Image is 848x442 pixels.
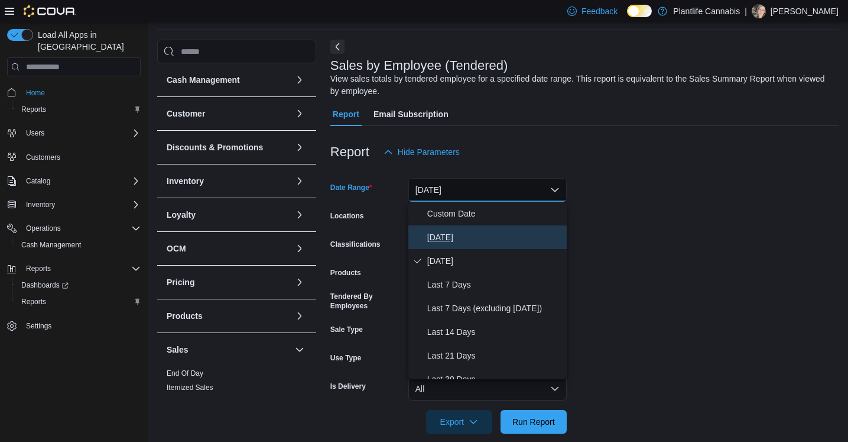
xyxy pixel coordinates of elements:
a: Settings [21,319,56,333]
a: Dashboards [17,278,73,292]
label: Date Range [330,183,372,192]
button: Cash Management [293,73,307,87]
img: Cova [24,5,76,17]
h3: Report [330,145,369,159]
button: Customers [2,149,145,166]
button: Reports [12,101,145,118]
button: Sales [293,343,307,357]
span: Dark Mode [627,17,628,18]
span: Home [21,85,141,99]
span: Settings [26,321,51,331]
button: Customer [293,107,307,121]
button: Users [2,125,145,141]
span: Dashboards [17,278,141,292]
label: Tendered By Employees [330,292,404,311]
span: Last 7 Days (excluding [DATE]) [427,301,562,315]
div: Select listbox [408,202,567,379]
span: Settings [21,318,141,333]
h3: Cash Management [167,74,240,86]
span: Load All Apps in [GEOGRAPHIC_DATA] [33,29,141,53]
button: All [408,377,567,401]
span: [DATE] [427,230,562,244]
label: Use Type [330,353,361,363]
button: Inventory [2,196,145,213]
a: Dashboards [12,277,145,293]
h3: Sales [167,344,189,356]
a: Cash Management [17,238,86,252]
p: | [745,4,747,18]
button: Users [21,126,49,140]
span: Itemized Sales [167,383,213,392]
button: Loyalty [167,209,290,221]
button: Inventory [21,198,60,212]
label: Is Delivery [330,382,366,391]
span: Operations [21,221,141,235]
a: End Of Day [167,369,203,378]
span: Last 14 Days [427,325,562,339]
span: Operations [26,224,61,233]
span: Reports [21,262,141,276]
span: Export [433,410,485,434]
button: Catalog [21,174,55,188]
span: Inventory [26,200,55,209]
button: Cash Management [12,237,145,253]
button: OCM [293,241,307,256]
button: Settings [2,317,145,334]
button: Discounts & Promotions [167,141,290,153]
span: Catalog [21,174,141,188]
div: Stephanie Wiseman [752,4,766,18]
a: Reports [17,102,51,117]
button: Run Report [501,410,567,434]
button: Products [167,310,290,322]
button: Export [426,410,492,434]
label: Products [330,268,361,278]
button: Catalog [2,173,145,189]
button: Next [330,40,345,54]
button: Customer [167,108,290,120]
button: Inventory [167,175,290,187]
a: Itemized Sales [167,383,213,392]
span: Customers [21,150,141,164]
a: Home [21,86,50,100]
span: Dashboards [21,280,69,290]
h3: Inventory [167,175,204,187]
button: Sales [167,344,290,356]
button: OCM [167,243,290,254]
button: Operations [2,220,145,237]
a: Customers [21,150,65,164]
span: Report [333,102,359,126]
span: Catalog [26,176,50,186]
span: [DATE] [427,254,562,268]
button: Operations [21,221,66,235]
span: Last 7 Days [427,278,562,292]
span: Reports [17,295,141,309]
button: Reports [2,260,145,277]
span: Email Subscription [373,102,449,126]
h3: Discounts & Promotions [167,141,263,153]
span: Cash Management [17,238,141,252]
span: Custom Date [427,207,562,221]
div: View sales totals by tendered employee for a specified date range. This report is equivalent to t... [330,73,833,98]
span: Reports [26,264,51,273]
span: End Of Day [167,369,203,378]
label: Classifications [330,240,381,249]
h3: Customer [167,108,205,120]
span: Home [26,88,45,98]
span: Last 30 Days [427,372,562,386]
span: Inventory [21,198,141,212]
h3: Pricing [167,276,194,288]
button: Pricing [167,276,290,288]
span: Reports [21,105,46,114]
label: Locations [330,211,364,221]
button: Discounts & Promotions [293,140,307,154]
h3: Products [167,310,203,322]
label: Sale Type [330,325,363,334]
button: Products [293,309,307,323]
span: Hide Parameters [398,146,460,158]
button: Hide Parameters [379,140,464,164]
span: Reports [21,297,46,307]
button: Loyalty [293,208,307,222]
span: Cash Management [21,240,81,250]
button: Inventory [293,174,307,188]
h3: Sales by Employee (Tendered) [330,59,508,73]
